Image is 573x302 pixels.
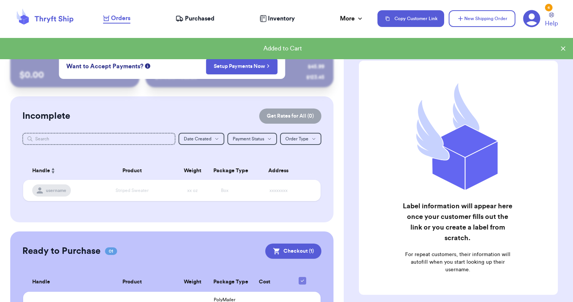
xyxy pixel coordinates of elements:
[233,137,264,141] span: Payment Status
[103,14,130,24] a: Orders
[22,245,100,257] h2: Ready to Purchase
[241,162,321,180] th: Address
[306,74,324,81] div: $ 123.45
[308,63,324,71] div: $ 45.99
[280,133,321,145] button: Order Type
[22,133,175,145] input: Search
[178,133,224,145] button: Date Created
[269,188,288,193] span: xxxxxxxx
[265,244,321,259] button: Checkout (1)
[268,14,295,23] span: Inventory
[116,188,149,193] span: Striped Sweater
[227,133,277,145] button: Payment Status
[402,251,513,274] p: For repeat customers, their information will autofill when you start looking up their username.
[22,110,70,122] h2: Incomplete
[377,10,444,27] button: Copy Customer Link
[523,10,540,27] a: 6
[214,63,269,70] a: Setup Payments Now
[6,44,559,53] div: Added to Cart
[185,14,214,23] span: Purchased
[285,137,308,141] span: Order Type
[545,13,558,28] a: Help
[50,166,56,175] button: Sort ascending
[545,4,553,11] div: 6
[206,58,277,74] button: Setup Payments Now
[32,167,50,175] span: Handle
[177,272,208,292] th: Weight
[184,137,211,141] span: Date Created
[187,188,198,193] span: xx oz
[46,187,66,193] span: username
[545,19,558,28] span: Help
[402,201,513,243] h2: Label information will appear here once your customer fills out the link or you create a label fr...
[19,69,130,81] p: $ 0.00
[66,62,143,71] span: Want to Accept Payments?
[177,162,208,180] th: Weight
[221,188,229,193] span: Box
[209,162,241,180] th: Package Type
[259,109,321,124] button: Get Rates for All (0)
[209,272,241,292] th: Package Type
[87,162,177,180] th: Product
[260,14,295,23] a: Inventory
[32,278,50,286] span: Handle
[87,272,177,292] th: Product
[105,247,117,255] span: 01
[111,14,130,23] span: Orders
[340,14,364,23] div: More
[175,14,214,23] a: Purchased
[241,272,289,292] th: Cost
[449,10,515,27] button: New Shipping Order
